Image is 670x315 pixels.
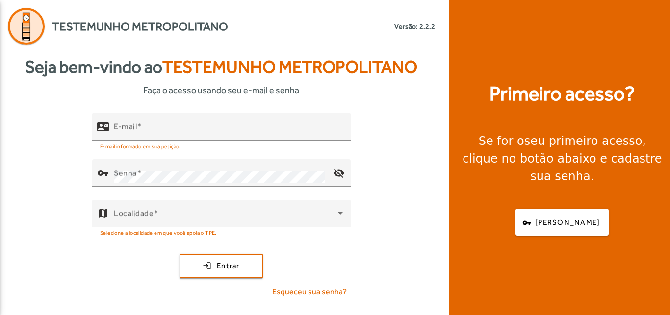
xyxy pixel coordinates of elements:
mat-label: E-mail [114,122,137,131]
span: [PERSON_NAME] [535,217,600,228]
mat-icon: visibility_off [327,161,351,185]
img: Logo Agenda [8,8,45,45]
mat-hint: Selecione a localidade em que você apoia o TPE. [100,227,217,238]
mat-label: Localidade [114,209,154,218]
mat-icon: vpn_key [97,167,109,179]
small: Versão: 2.2.2 [394,21,435,31]
strong: seu primeiro acesso [524,134,643,148]
span: Entrar [217,260,240,272]
div: Se for o , clique no botão abaixo e cadastre sua senha. [461,132,664,185]
mat-icon: map [97,207,109,219]
mat-label: Senha [114,169,137,178]
span: Testemunho Metropolitano [52,18,228,35]
strong: Primeiro acesso? [490,79,635,109]
button: Entrar [180,254,263,278]
mat-hint: E-mail informado em sua petição. [100,141,181,151]
span: Esqueceu sua senha? [272,286,347,298]
span: Testemunho Metropolitano [162,57,417,77]
mat-icon: contact_mail [97,121,109,133]
strong: Seja bem-vindo ao [25,54,417,80]
span: Faça o acesso usando seu e-mail e senha [143,84,299,97]
button: [PERSON_NAME] [515,209,609,236]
